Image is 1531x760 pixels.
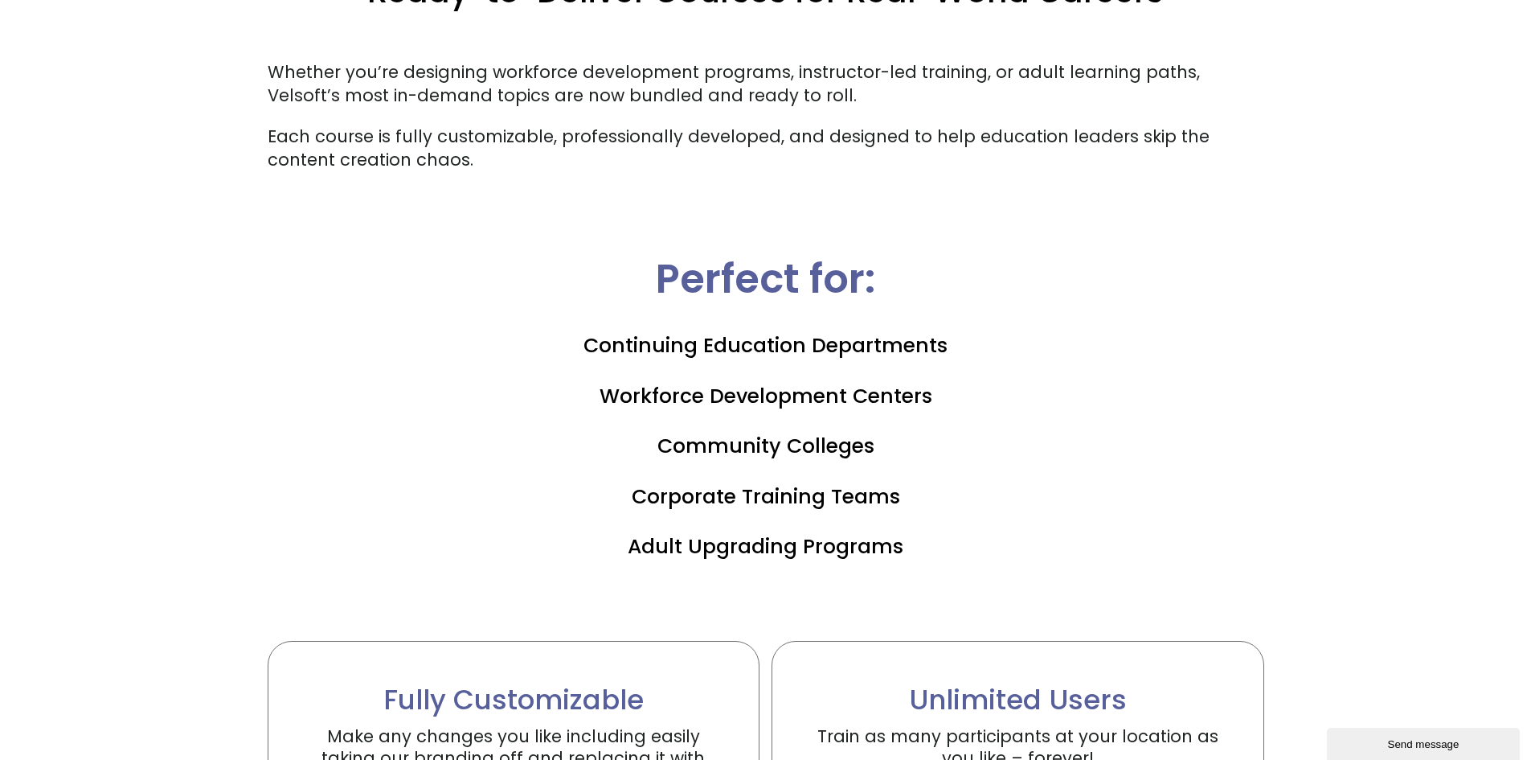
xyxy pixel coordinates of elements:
[268,433,1264,460] h2: Community Colleges
[268,384,1264,410] h2: Workforce Development Centers
[268,125,1264,172] p: Each course is fully customizable, professionally developed, and designed to help education leade...
[268,534,1264,561] h2: Adult Upgrading Programs
[309,682,719,717] h2: Fully Customizable
[268,253,1264,305] h2: Perfect for:
[1327,725,1523,760] iframe: chat widget
[268,60,1264,108] p: Whether you’re designing workforce development programs, instructor-led training, or adult learni...
[813,682,1223,717] h2: Unlimited Users
[268,484,1264,511] h2: Corporate Training Teams
[268,333,1264,359] h2: Continuing Education Departments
